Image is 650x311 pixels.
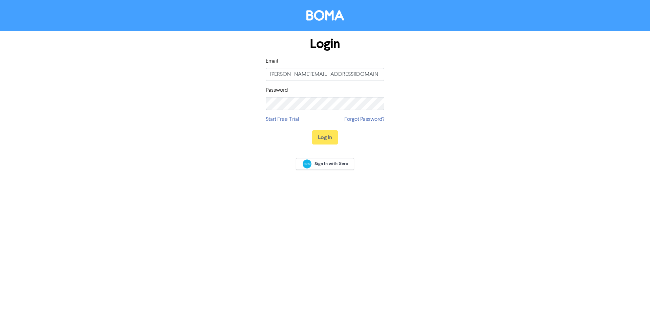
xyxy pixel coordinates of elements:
[266,57,278,65] label: Email
[303,159,311,169] img: Xero logo
[266,36,384,52] h1: Login
[312,130,338,145] button: Log In
[306,10,344,21] img: BOMA Logo
[266,86,288,94] label: Password
[315,161,348,167] span: Sign In with Xero
[266,115,299,124] a: Start Free Trial
[296,158,354,170] a: Sign In with Xero
[344,115,384,124] a: Forgot Password?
